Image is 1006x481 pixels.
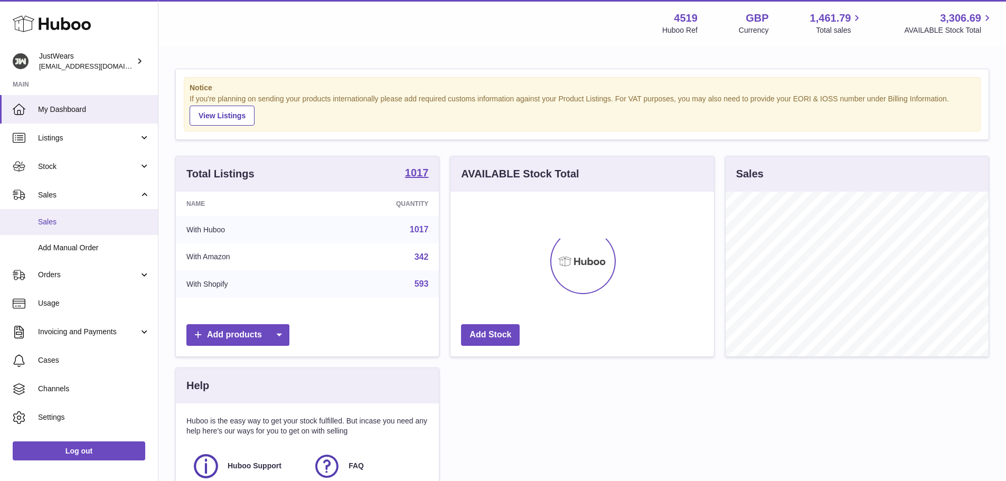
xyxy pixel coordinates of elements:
td: With Shopify [176,270,320,298]
span: Orders [38,270,139,280]
h3: Total Listings [186,167,255,181]
a: 1017 [410,225,429,234]
th: Quantity [320,192,439,216]
a: Add Stock [461,324,520,346]
span: Total sales [816,25,863,35]
a: 1017 [405,167,429,180]
img: internalAdmin-4519@internal.huboo.com [13,53,29,69]
span: [EMAIL_ADDRESS][DOMAIN_NAME] [39,62,155,70]
a: 342 [415,252,429,261]
div: Huboo Ref [662,25,698,35]
span: Sales [38,190,139,200]
h3: Sales [736,167,764,181]
a: FAQ [313,452,423,480]
strong: 1017 [405,167,429,178]
span: Add Manual Order [38,243,150,253]
span: Usage [38,298,150,308]
span: Invoicing and Payments [38,327,139,337]
span: Sales [38,217,150,227]
span: 1,461.79 [810,11,851,25]
span: Stock [38,162,139,172]
h3: Help [186,379,209,393]
strong: 4519 [674,11,698,25]
span: Channels [38,384,150,394]
strong: GBP [746,11,768,25]
div: If you're planning on sending your products internationally please add required customs informati... [190,94,975,126]
h3: AVAILABLE Stock Total [461,167,579,181]
a: Huboo Support [192,452,302,480]
td: With Amazon [176,243,320,271]
a: View Listings [190,106,255,126]
span: Settings [38,412,150,422]
a: 3,306.69 AVAILABLE Stock Total [904,11,993,35]
a: Add products [186,324,289,346]
span: FAQ [349,461,364,471]
span: Listings [38,133,139,143]
div: Currency [739,25,769,35]
p: Huboo is the easy way to get your stock fulfilled. But incase you need any help here's our ways f... [186,416,428,436]
span: 3,306.69 [940,11,981,25]
a: Log out [13,441,145,460]
strong: Notice [190,83,975,93]
a: 1,461.79 Total sales [810,11,863,35]
a: 593 [415,279,429,288]
td: With Huboo [176,216,320,243]
span: Huboo Support [228,461,281,471]
span: AVAILABLE Stock Total [904,25,993,35]
div: JustWears [39,51,134,71]
span: Cases [38,355,150,365]
th: Name [176,192,320,216]
span: My Dashboard [38,105,150,115]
